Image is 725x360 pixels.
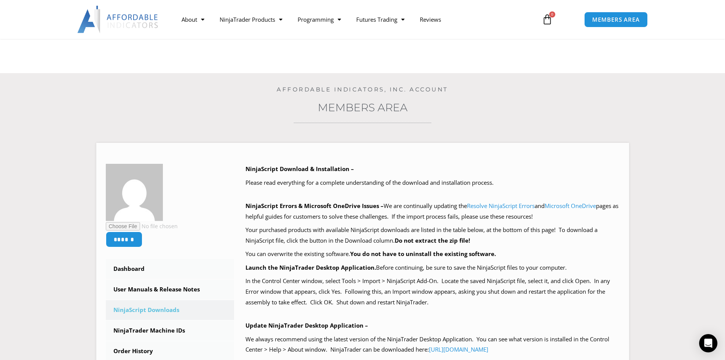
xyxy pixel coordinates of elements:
img: LogoAI | Affordable Indicators – NinjaTrader [77,6,159,33]
p: Please read everything for a complete understanding of the download and installation process. [245,178,620,188]
a: Reviews [412,11,449,28]
p: We always recommend using the latest version of the NinjaTrader Desktop Application. You can see ... [245,334,620,355]
span: 0 [549,11,555,18]
b: Do not extract the zip file! [395,237,470,244]
a: NinjaTrader Machine IDs [106,321,234,341]
p: In the Control Center window, select Tools > Import > NinjaScript Add-On. Locate the saved NinjaS... [245,276,620,308]
a: Affordable Indicators, Inc. Account [277,86,448,93]
p: Before continuing, be sure to save the NinjaScript files to your computer. [245,262,620,273]
a: NinjaScript Downloads [106,300,234,320]
a: Programming [290,11,349,28]
a: Members Area [318,101,408,114]
b: NinjaScript Download & Installation – [245,165,354,173]
a: MEMBERS AREA [584,12,648,27]
a: Futures Trading [349,11,412,28]
a: [URL][DOMAIN_NAME] [429,346,488,353]
a: Resolve NinjaScript Errors [467,202,535,210]
p: We are continually updating the and pages as helpful guides for customers to solve these challeng... [245,201,620,222]
b: Update NinjaTrader Desktop Application – [245,322,368,329]
div: Open Intercom Messenger [699,334,717,352]
p: You can overwrite the existing software. [245,249,620,259]
b: NinjaScript Errors & Microsoft OneDrive Issues – [245,202,384,210]
a: Dashboard [106,259,234,279]
a: NinjaTrader Products [212,11,290,28]
a: Microsoft OneDrive [545,202,596,210]
b: Launch the NinjaTrader Desktop Application. [245,264,376,271]
img: 07df885f663f733ca02d14ee1bcb578a2fcb53eb441566668cc2a5ddf4e516ff [106,164,163,221]
b: You do not have to uninstall the existing software. [350,250,496,258]
a: 0 [531,8,564,30]
a: About [174,11,212,28]
a: User Manuals & Release Notes [106,280,234,299]
p: Your purchased products with available NinjaScript downloads are listed in the table below, at th... [245,225,620,246]
span: MEMBERS AREA [592,17,640,22]
nav: Menu [174,11,533,28]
